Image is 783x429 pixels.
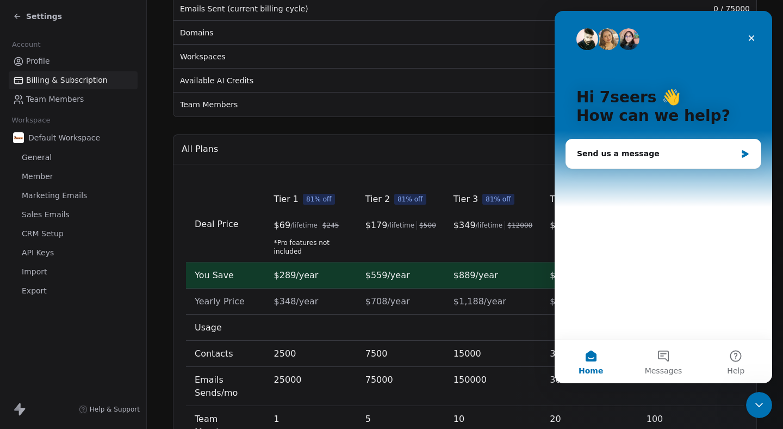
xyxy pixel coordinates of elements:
[173,45,565,69] td: Workspaces
[22,171,53,182] span: Member
[453,193,478,206] span: Tier 3
[550,270,600,280] span: $1289/year
[13,132,24,143] img: 500.jpg
[476,221,503,230] span: /lifetime
[746,392,772,418] iframe: Intercom live chat
[195,296,245,307] span: Yearly Price
[507,221,532,230] span: $ 12000
[22,190,87,201] span: Marketing Emails
[274,219,291,232] span: $ 69
[22,266,47,278] span: Import
[9,282,138,300] a: Export
[28,132,100,143] span: Default Workspace
[274,238,348,256] span: *Pro features not included
[274,414,279,424] span: 1
[365,296,410,307] span: $708/year
[290,221,318,230] span: /lifetime
[274,348,296,359] span: 2500
[173,93,565,117] td: Team Members
[195,322,222,333] span: Usage
[186,367,265,406] td: Emails Sends/mo
[9,90,138,108] a: Team Members
[9,263,138,281] a: Import
[26,11,62,22] span: Settings
[22,247,54,259] span: API Keys
[79,405,140,414] a: Help & Support
[550,296,602,307] span: $1,788/year
[550,414,561,424] span: 20
[274,270,319,280] span: $289/year
[9,52,138,70] a: Profile
[195,270,234,280] span: You Save
[274,193,299,206] span: Tier 1
[22,228,64,240] span: CRM Setup
[453,219,476,232] span: $ 349
[365,270,410,280] span: $559/year
[195,219,239,229] span: Deal Price
[7,112,55,128] span: Workspace
[303,194,335,205] span: 81% off
[453,270,498,280] span: $889/year
[555,11,772,383] iframe: Intercom live chat
[22,152,52,163] span: General
[90,405,140,414] span: Help & Support
[26,94,84,105] span: Team Members
[173,21,565,45] td: Domains
[387,221,414,230] span: /lifetime
[365,348,388,359] span: 7500
[22,285,47,297] span: Export
[13,11,62,22] a: Settings
[550,348,577,359] span: 30000
[274,375,302,385] span: 25000
[22,209,70,220] span: Sales Emails
[9,225,138,243] a: CRM Setup
[186,341,265,367] td: Contacts
[453,348,481,359] span: 15000
[365,219,388,232] span: $ 179
[9,71,138,89] a: Billing & Subscription
[647,414,663,424] span: 100
[482,194,514,205] span: 81% off
[173,69,565,93] td: Available AI Credits
[365,375,393,385] span: 75000
[7,36,45,53] span: Account
[550,219,572,232] span: $ 599
[322,221,339,230] span: $ 245
[182,143,218,156] span: All Plans
[9,244,138,262] a: API Keys
[394,194,426,205] span: 81% off
[9,168,138,186] a: Member
[9,206,138,224] a: Sales Emails
[453,296,506,307] span: $1,188/year
[9,149,138,167] a: General
[365,193,390,206] span: Tier 2
[453,414,464,424] span: 10
[26,56,50,67] span: Profile
[550,375,583,385] span: 300000
[550,193,574,206] span: Tier 4
[274,296,319,307] span: $348/year
[365,414,371,424] span: 5
[453,375,487,385] span: 150000
[26,75,108,86] span: Billing & Subscription
[419,221,436,230] span: $ 500
[9,187,138,205] a: Marketing Emails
